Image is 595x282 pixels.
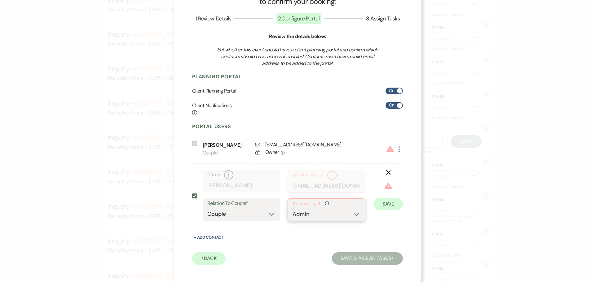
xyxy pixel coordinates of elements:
[265,141,341,149] div: [EMAIL_ADDRESS][DOMAIN_NAME]
[207,170,275,180] label: Name
[192,102,231,116] h6: Client Notifications
[207,199,275,208] label: Relation To Couple*
[273,16,324,21] button: 2.Configure Portal
[192,233,226,241] button: + Add Contact
[276,13,321,24] span: 2 . Configure Portal
[192,123,403,130] h4: Portal Users
[213,46,382,67] h3: Set whether this event should have a client planning portal and confirm which contacts should hav...
[265,149,405,156] div: Owner
[192,252,226,265] button: Back
[374,198,403,210] button: Save
[203,141,240,149] p: [PERSON_NAME]
[192,16,234,21] button: 1.Review Details
[389,101,394,109] span: On
[192,88,236,94] h6: Client Planning Portal
[192,73,403,80] h4: Planning Portal
[192,33,403,40] h6: Review the details below:
[203,149,243,157] p: Couple
[293,171,360,180] label: Email Address
[366,15,400,22] span: 3 . Assign Tasks
[389,87,394,95] span: On
[195,15,231,22] span: 1 . Review Details
[332,252,403,265] button: Save & Assign Tasks
[293,199,360,208] label: Access Level
[363,16,403,21] button: 3.Assign Tasks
